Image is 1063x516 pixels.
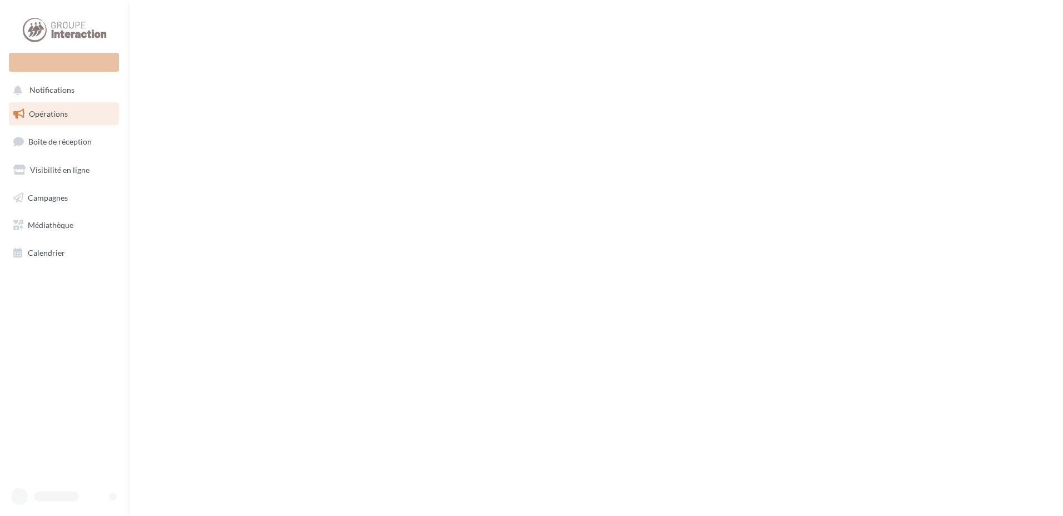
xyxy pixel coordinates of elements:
[28,220,73,230] span: Médiathèque
[7,130,121,153] a: Boîte de réception
[7,102,121,126] a: Opérations
[9,53,119,72] div: Nouvelle campagne
[28,248,65,257] span: Calendrier
[7,241,121,265] a: Calendrier
[7,214,121,237] a: Médiathèque
[29,109,68,118] span: Opérations
[29,86,74,95] span: Notifications
[7,158,121,182] a: Visibilité en ligne
[30,165,90,175] span: Visibilité en ligne
[28,192,68,202] span: Campagnes
[28,137,92,146] span: Boîte de réception
[7,186,121,210] a: Campagnes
